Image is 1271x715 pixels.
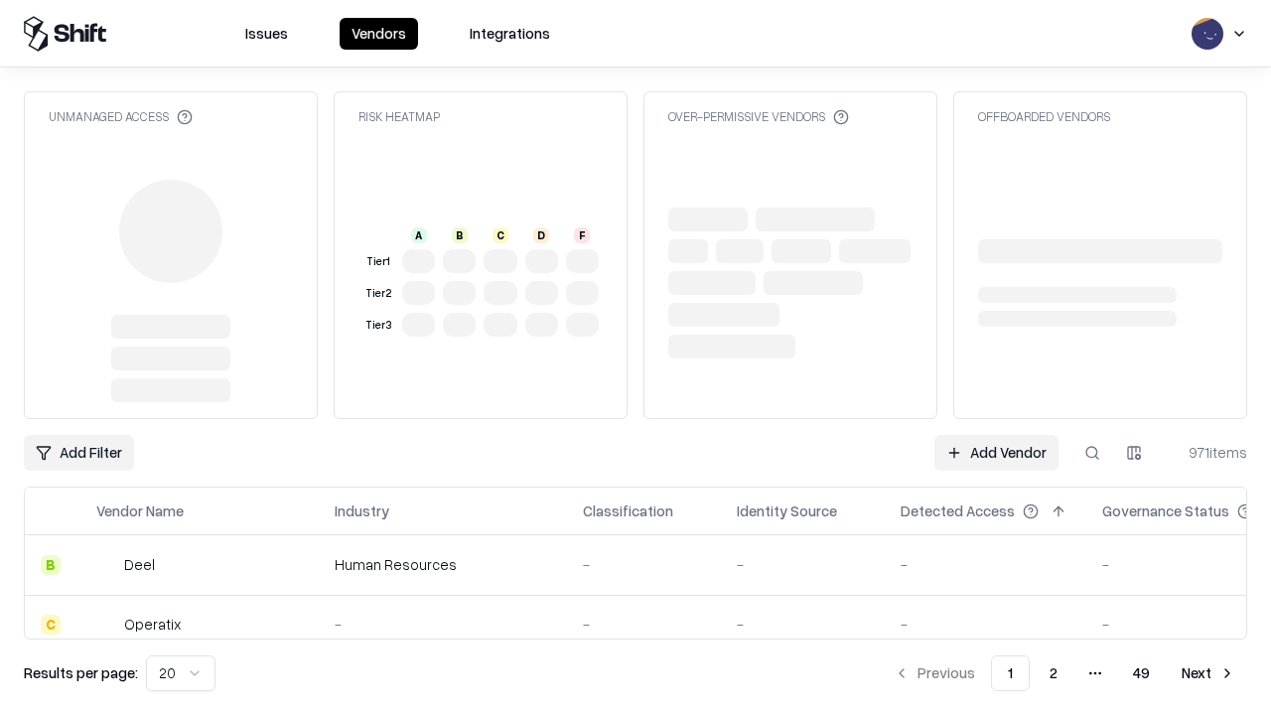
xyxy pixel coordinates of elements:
div: - [335,614,551,635]
div: - [737,614,869,635]
button: Vendors [340,18,418,50]
div: D [533,227,549,243]
div: Vendor Name [96,500,184,521]
nav: pagination [882,655,1247,691]
div: Offboarded Vendors [978,108,1110,125]
div: 971 items [1168,442,1247,463]
button: Issues [233,18,300,50]
button: Integrations [458,18,562,50]
div: Governance Status [1102,500,1229,521]
div: - [901,554,1070,575]
button: 2 [1034,655,1073,691]
img: Operatix [96,615,116,635]
a: Add Vendor [934,435,1059,471]
div: Tier 2 [362,285,394,302]
button: 49 [1117,655,1166,691]
button: Add Filter [24,435,134,471]
img: Deel [96,555,116,575]
div: Risk Heatmap [358,108,440,125]
div: F [574,227,590,243]
div: B [452,227,468,243]
div: C [493,227,508,243]
div: Detected Access [901,500,1015,521]
div: Identity Source [737,500,837,521]
div: B [41,555,61,575]
div: - [737,554,869,575]
div: Industry [335,500,389,521]
div: Tier 3 [362,317,394,334]
div: - [583,614,705,635]
div: Unmanaged Access [49,108,193,125]
p: Results per page: [24,662,138,683]
div: Operatix [124,614,181,635]
div: Classification [583,500,673,521]
button: 1 [991,655,1030,691]
div: A [411,227,427,243]
button: Next [1170,655,1247,691]
div: - [901,614,1070,635]
div: Tier 1 [362,253,394,270]
div: - [583,554,705,575]
div: C [41,615,61,635]
div: Over-Permissive Vendors [668,108,849,125]
div: Human Resources [335,554,551,575]
div: Deel [124,554,155,575]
